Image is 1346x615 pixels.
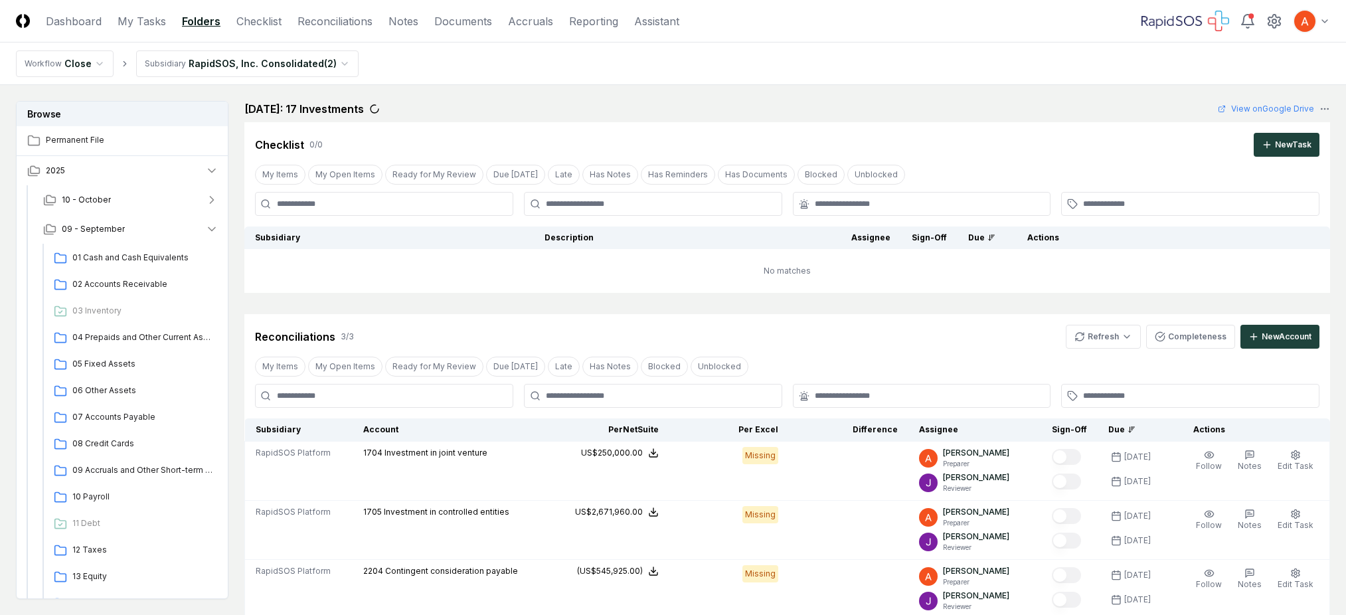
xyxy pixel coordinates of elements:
[1278,520,1313,530] span: Edit Task
[308,165,382,185] button: My Open Items
[384,507,509,517] span: Investment in controlled entities
[943,543,1009,553] p: Reviewer
[16,14,30,28] img: Logo
[72,571,213,582] span: 13 Equity
[841,226,901,249] th: Assignee
[1275,139,1311,151] div: New Task
[48,512,218,536] a: 11 Debt
[1278,461,1313,471] span: Edit Task
[72,544,213,556] span: 12 Taxes
[581,447,643,459] div: US$250,000.00
[1238,579,1262,589] span: Notes
[1238,520,1262,530] span: Notes
[244,101,364,117] h2: [DATE]: 17 Investments
[1052,567,1081,583] button: Mark complete
[943,565,1009,577] p: [PERSON_NAME]
[943,590,1009,602] p: [PERSON_NAME]
[309,139,323,151] div: 0 / 0
[550,418,669,442] th: Per NetSuite
[1262,331,1311,343] div: New Account
[919,449,938,468] img: ACg8ocK3mdmu6YYpaRl40uhUUGu9oxSxFSb1vbjsnEih2JuwAH1PGA=s96-c
[1235,447,1264,475] button: Notes
[16,50,359,77] nav: breadcrumb
[1238,461,1262,471] span: Notes
[1196,579,1222,589] span: Follow
[17,126,229,155] a: Permanent File
[297,13,373,29] a: Reconciliations
[582,165,638,185] button: Has Notes
[1052,592,1081,608] button: Mark complete
[1124,569,1151,581] div: [DATE]
[1193,565,1224,593] button: Follow
[1041,418,1098,442] th: Sign-Off
[48,273,218,297] a: 02 Accounts Receivable
[72,517,213,529] span: 11 Debt
[363,507,382,517] span: 1705
[1196,461,1222,471] span: Follow
[718,165,795,185] button: Has Documents
[569,13,618,29] a: Reporting
[1275,506,1316,534] button: Edit Task
[577,565,659,577] button: (US$545,925.00)
[388,13,418,29] a: Notes
[943,447,1009,459] p: [PERSON_NAME]
[48,353,218,377] a: 05 Fixed Assets
[33,185,229,215] button: 10 - October
[1052,533,1081,549] button: Mark complete
[48,432,218,456] a: 08 Credit Cards
[1193,506,1224,534] button: Follow
[742,447,778,464] div: Missing
[486,165,545,185] button: Due Today
[62,223,125,235] span: 09 - September
[1275,447,1316,475] button: Edit Task
[244,226,534,249] th: Subsidiary
[48,326,218,350] a: 04 Prepaids and Other Current Assets
[256,447,331,459] span: RapidSOS Platform
[363,566,383,576] span: 2204
[1066,325,1141,349] button: Refresh
[581,447,659,459] button: US$250,000.00
[434,13,492,29] a: Documents
[943,577,1009,587] p: Preparer
[742,565,778,582] div: Missing
[363,424,539,436] div: Account
[691,357,748,377] button: Unblocked
[72,305,213,317] span: 03 Inventory
[145,58,186,70] div: Subsidiary
[236,13,282,29] a: Checklist
[919,567,938,586] img: ACg8ocK3mdmu6YYpaRl40uhUUGu9oxSxFSb1vbjsnEih2JuwAH1PGA=s96-c
[908,418,1041,442] th: Assignee
[1124,476,1151,487] div: [DATE]
[1124,594,1151,606] div: [DATE]
[669,418,789,442] th: Per Excel
[943,602,1009,612] p: Reviewer
[385,566,518,576] span: Contingent consideration payable
[1240,325,1319,349] button: NewAccount
[72,491,213,503] span: 10 Payroll
[62,194,111,206] span: 10 - October
[72,597,213,609] span: 14 Revenue
[72,252,213,264] span: 01 Cash and Cash Equivalents
[577,565,643,577] div: (US$545,925.00)
[72,411,213,423] span: 07 Accounts Payable
[943,518,1009,528] p: Preparer
[48,406,218,430] a: 07 Accounts Payable
[256,565,331,577] span: RapidSOS Platform
[1193,447,1224,475] button: Follow
[48,459,218,483] a: 09 Accruals and Other Short-term Liabilities
[17,102,228,126] h3: Browse
[1146,325,1235,349] button: Completeness
[255,357,305,377] button: My Items
[48,379,218,403] a: 06 Other Assets
[255,165,305,185] button: My Items
[548,357,580,377] button: Late
[1235,506,1264,534] button: Notes
[789,418,908,442] th: Difference
[48,539,218,563] a: 12 Taxes
[341,331,354,343] div: 3 / 3
[244,249,1330,293] td: No matches
[33,215,229,244] button: 09 - September
[508,13,553,29] a: Accruals
[641,165,715,185] button: Has Reminders
[1278,579,1313,589] span: Edit Task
